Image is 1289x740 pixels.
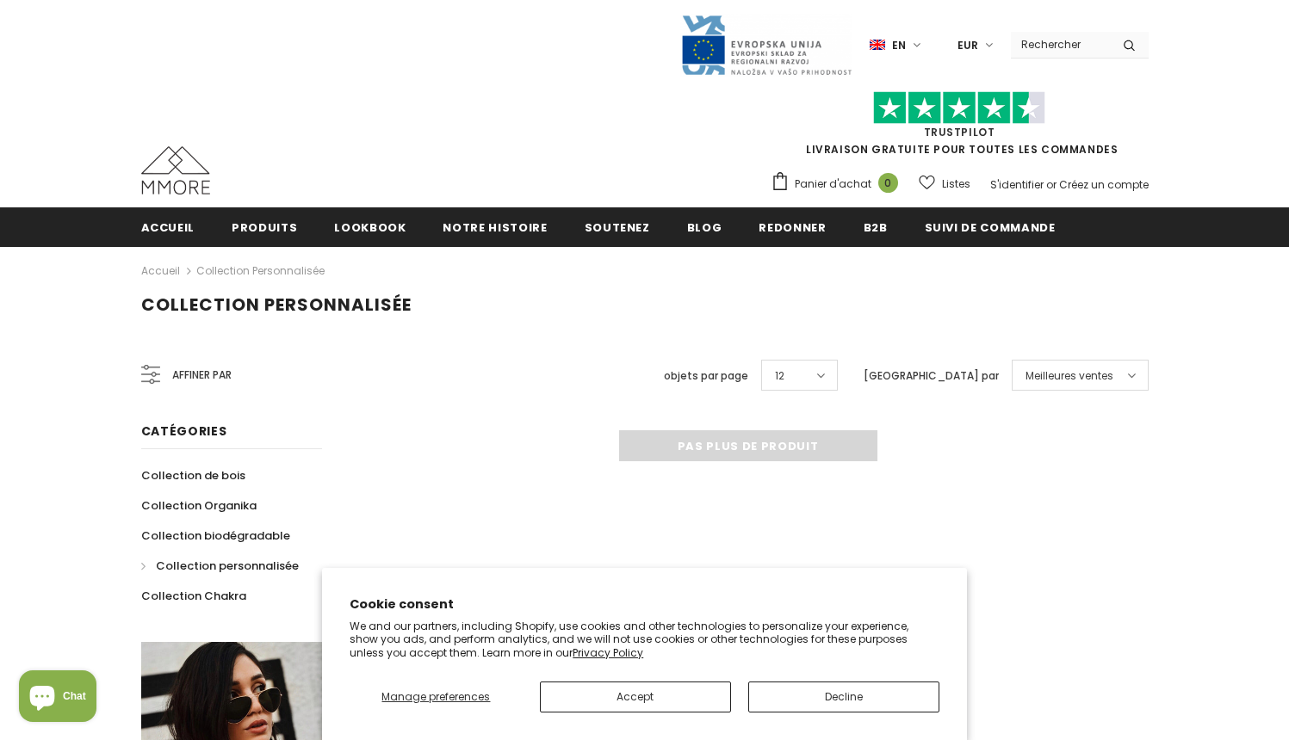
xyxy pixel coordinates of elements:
span: Affiner par [172,366,232,385]
span: Accueil [141,219,195,236]
p: We and our partners, including Shopify, use cookies and other technologies to personalize your ex... [350,620,939,660]
a: Suivi de commande [925,207,1056,246]
span: Lookbook [334,219,406,236]
span: Suivi de commande [925,219,1056,236]
a: Accueil [141,207,195,246]
span: Redonner [759,219,826,236]
a: Blog [687,207,722,246]
a: Lookbook [334,207,406,246]
a: S'identifier [990,177,1044,192]
a: B2B [864,207,888,246]
span: Blog [687,219,722,236]
a: Javni Razpis [680,37,852,52]
span: or [1046,177,1057,192]
a: TrustPilot [924,125,995,139]
a: Panier d'achat 0 [771,171,907,197]
a: Collection de bois [141,460,245,490]
a: Collection Chakra [141,581,246,611]
span: Catégories [141,422,227,440]
a: Collection personnalisée [196,263,325,278]
span: en [892,37,906,54]
inbox-online-store-chat: Shopify online store chat [14,670,102,726]
span: EUR [957,37,978,54]
span: Collection de bois [141,467,245,484]
img: Faites confiance aux étoiles pilotes [873,91,1045,125]
a: Collection biodégradable [141,521,290,551]
label: objets par page [664,367,748,385]
a: Créez un compte [1059,177,1149,192]
img: i-lang-1.png [870,38,885,52]
span: Manage preferences [381,689,490,704]
a: Collection personnalisée [141,551,299,581]
img: Javni Razpis [680,14,852,77]
span: LIVRAISON GRATUITE POUR TOUTES LES COMMANDES [771,99,1149,157]
button: Accept [540,681,731,712]
a: Notre histoire [443,207,547,246]
a: Redonner [759,207,826,246]
a: Produits [232,207,297,246]
a: Privacy Policy [573,645,643,660]
input: Search Site [1011,32,1110,57]
span: 0 [878,173,898,193]
a: soutenez [585,207,650,246]
button: Decline [748,681,939,712]
h2: Cookie consent [350,595,939,614]
a: Collection Organika [141,490,257,521]
span: B2B [864,219,888,236]
span: Collection biodégradable [141,527,290,544]
span: Produits [232,219,297,236]
label: [GEOGRAPHIC_DATA] par [864,367,999,385]
a: Accueil [141,261,180,281]
span: Panier d'achat [795,176,871,193]
span: Meilleures ventes [1026,367,1113,385]
span: Collection personnalisée [156,558,299,574]
span: Collection Organika [141,497,257,514]
span: Collection Chakra [141,588,246,604]
a: Listes [919,169,970,199]
span: Notre histoire [443,219,547,236]
span: 12 [775,367,784,385]
span: Listes [942,176,970,193]
button: Manage preferences [350,681,522,712]
span: Collection personnalisée [141,293,412,317]
img: Cas MMORE [141,146,210,194]
span: soutenez [585,219,650,236]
